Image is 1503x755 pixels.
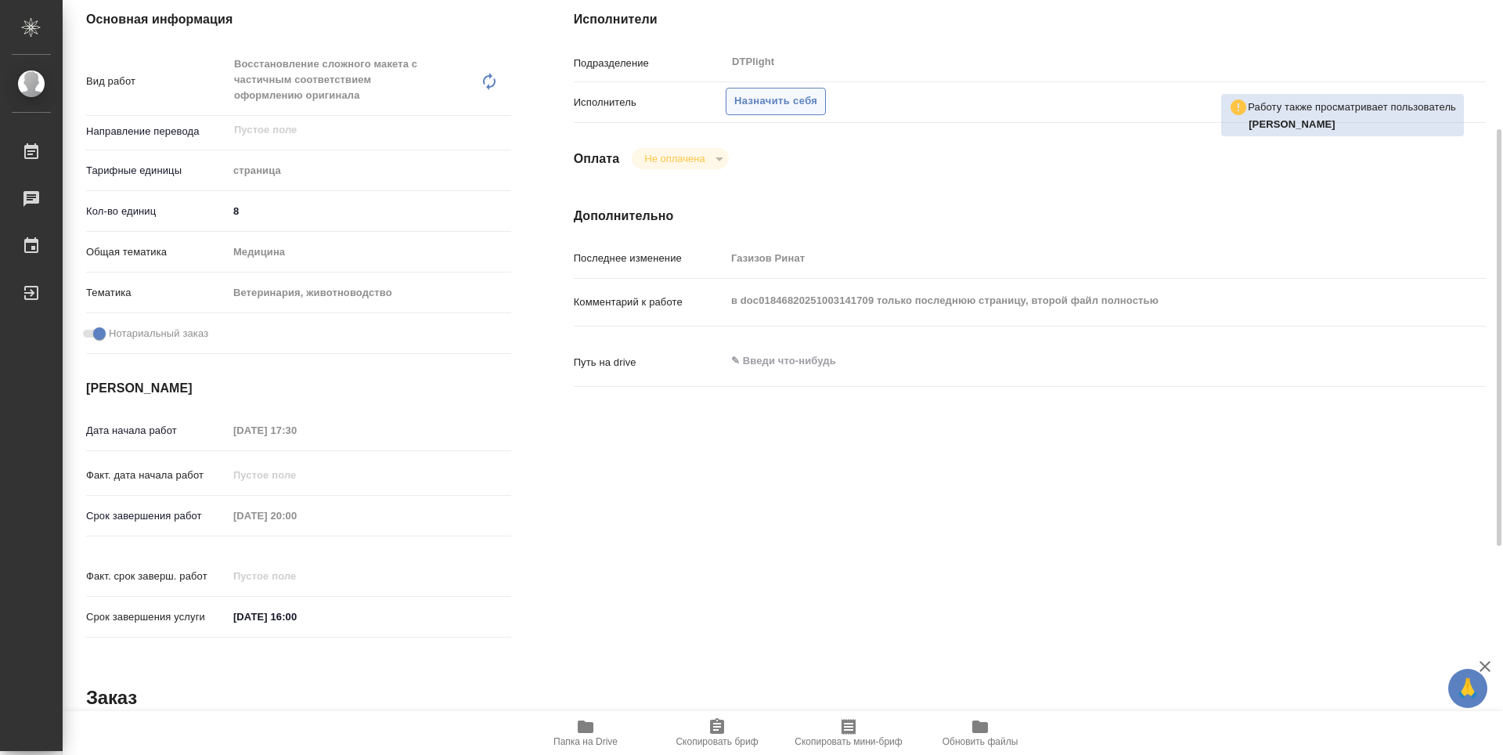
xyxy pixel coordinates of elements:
[651,711,783,755] button: Скопировать бриф
[574,207,1486,226] h4: Дополнительно
[86,569,228,584] p: Факт. срок заверш. работ
[86,74,228,89] p: Вид работ
[86,244,228,260] p: Общая тематика
[228,157,511,184] div: страница
[943,736,1018,747] span: Обновить файлы
[574,10,1486,29] h4: Исполнители
[228,239,511,266] div: Медицина
[86,609,228,625] p: Срок завершения услуги
[726,287,1410,314] textarea: в doc01846820251003141709 только последнюю страницу, второй файл полностью
[86,124,228,139] p: Направление перевода
[1248,99,1456,115] p: Работу также просматривает пользователь
[1454,672,1481,705] span: 🙏
[640,152,709,165] button: Не оплачена
[632,148,728,169] div: Не оплачена
[228,565,365,587] input: Пустое поле
[228,419,365,442] input: Пустое поле
[574,294,726,310] p: Комментарий к работе
[574,56,726,71] p: Подразделение
[232,121,474,139] input: Пустое поле
[86,163,228,179] p: Тарифные единицы
[783,711,914,755] button: Скопировать мини-бриф
[86,685,137,710] h2: Заказ
[109,326,208,341] span: Нотариальный заказ
[574,95,726,110] p: Исполнитель
[86,468,228,483] p: Факт. дата начала работ
[914,711,1046,755] button: Обновить файлы
[520,711,651,755] button: Папка на Drive
[676,736,758,747] span: Скопировать бриф
[726,247,1410,269] input: Пустое поле
[228,504,365,527] input: Пустое поле
[1249,117,1456,132] p: Ямковенко Вера
[553,736,618,747] span: Папка на Drive
[86,423,228,439] p: Дата начала работ
[86,10,511,29] h4: Основная информация
[574,251,726,266] p: Последнее изменение
[86,379,511,398] h4: [PERSON_NAME]
[86,285,228,301] p: Тематика
[228,200,511,222] input: ✎ Введи что-нибудь
[86,508,228,524] p: Срок завершения работ
[734,92,817,110] span: Назначить себя
[1448,669,1487,708] button: 🙏
[1249,118,1335,130] b: [PERSON_NAME]
[228,605,365,628] input: ✎ Введи что-нибудь
[228,280,511,306] div: Ветеринария, животноводство
[574,355,726,370] p: Путь на drive
[574,150,620,168] h4: Оплата
[726,88,826,115] button: Назначить себя
[86,204,228,219] p: Кол-во единиц
[795,736,902,747] span: Скопировать мини-бриф
[228,464,365,486] input: Пустое поле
